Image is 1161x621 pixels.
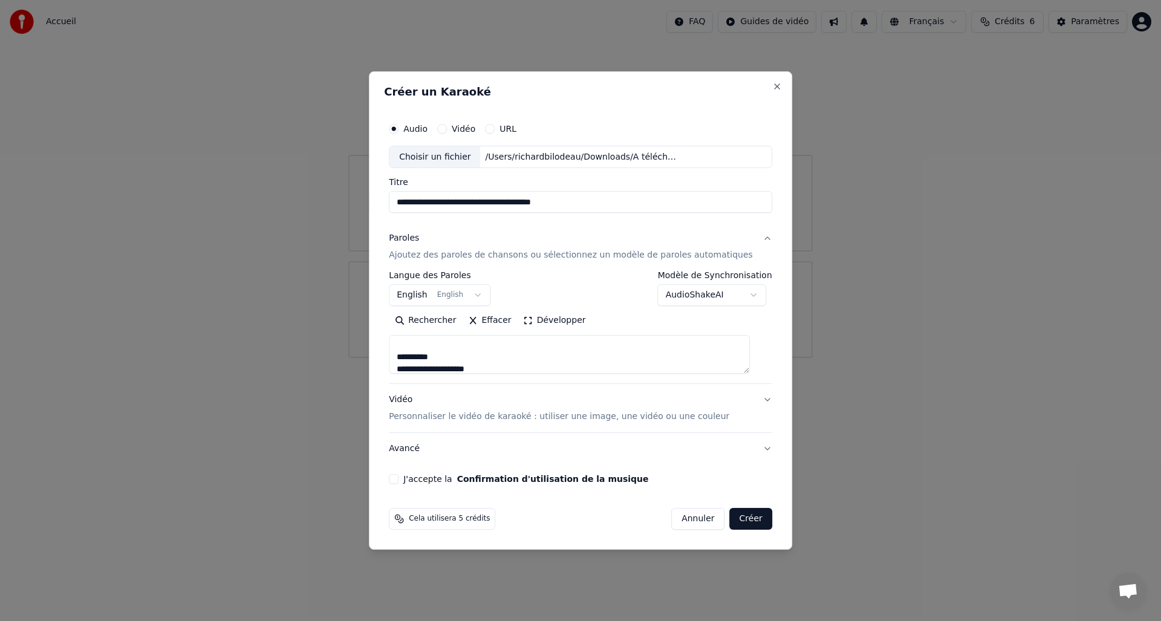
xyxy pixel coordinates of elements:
label: URL [499,125,516,133]
label: Titre [389,178,772,187]
button: Effacer [462,311,517,331]
label: J'accepte la [403,475,648,483]
button: Développer [518,311,592,331]
div: ParolesAjoutez des paroles de chansons ou sélectionnez un modèle de paroles automatiques [389,271,772,384]
button: Annuler [671,508,724,530]
p: Personnaliser le vidéo de karaoké : utiliser une image, une vidéo ou une couleur [389,411,729,423]
div: Vidéo [389,394,729,423]
label: Langue des Paroles [389,271,490,280]
button: ParolesAjoutez des paroles de chansons ou sélectionnez un modèle de paroles automatiques [389,223,772,271]
span: Cela utilisera 5 crédits [409,514,490,524]
div: Paroles [389,233,419,245]
h2: Créer un Karaoké [384,86,777,97]
button: Avancé [389,433,772,464]
button: J'accepte la [457,475,649,483]
div: Choisir un fichier [389,146,480,168]
label: Modèle de Synchronisation [658,271,772,280]
button: VidéoPersonnaliser le vidéo de karaoké : utiliser une image, une vidéo ou une couleur [389,385,772,433]
p: Ajoutez des paroles de chansons ou sélectionnez un modèle de paroles automatiques [389,250,753,262]
button: Créer [730,508,772,530]
div: /Users/richardbilodeau/Downloads/A télécharger/Heureux les coeurs purs car ils verront [DEMOGRA... [481,151,686,163]
label: Vidéo [452,125,475,133]
label: Audio [403,125,428,133]
button: Rechercher [389,311,462,331]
